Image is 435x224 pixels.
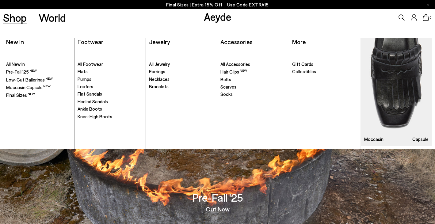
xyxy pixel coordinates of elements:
span: Moccasin Capsule [6,85,51,90]
span: 0 [429,16,432,19]
img: Mobile_e6eede4d-78b8-4bd1-ae2a-4197e375e133_900x.jpg [361,38,432,146]
h3: Capsule [412,137,429,142]
a: Jewelry [149,38,170,45]
span: Hair Clips [220,69,247,74]
a: Shop [3,12,27,23]
a: Aeyde [204,10,231,23]
a: Necklaces [149,76,214,82]
a: Heeled Sandals [78,99,143,105]
a: Accessories [220,38,253,45]
a: Final Sizes [6,92,71,98]
span: Belts [220,77,231,82]
a: 0 [423,14,429,21]
a: All Accessories [220,61,286,67]
span: Bracelets [149,84,169,89]
a: Ankle Boots [78,106,143,112]
a: Earrings [149,69,214,75]
span: Socks [220,91,233,97]
a: Loafers [78,84,143,90]
a: All New In [6,61,71,67]
span: Final Sizes [6,92,35,98]
a: Socks [220,91,286,97]
span: Pre-Fall '25 [6,69,37,74]
a: Moccasin Capsule [361,38,432,146]
a: New In [6,38,24,45]
a: Collectibles [292,69,358,75]
a: Pumps [78,76,143,82]
a: Hair Clips [220,69,286,75]
span: Collectibles [292,69,316,74]
span: Pumps [78,76,91,82]
span: All New In [6,61,25,67]
h3: Pre-Fall '25 [192,192,243,203]
a: Knee-High Boots [78,114,143,120]
a: Gift Cards [292,61,358,67]
span: Loafers [78,84,93,89]
span: Necklaces [149,76,170,82]
span: Flat Sandals [78,91,102,97]
a: More [292,38,306,45]
a: World [39,12,66,23]
span: Scarves [220,84,236,89]
a: Belts [220,77,286,83]
a: Moccasin Capsule [6,84,71,91]
span: Flats [78,69,88,74]
a: Scarves [220,84,286,90]
span: Low-Cut Ballerinas [6,77,53,82]
span: All Footwear [78,61,103,67]
a: Flats [78,69,143,75]
a: All Footwear [78,61,143,67]
span: Ankle Boots [78,106,102,112]
a: Pre-Fall '25 [6,69,71,75]
span: Earrings [149,69,165,74]
a: All Jewelry [149,61,214,67]
a: Low-Cut Ballerinas [6,77,71,83]
span: Knee-High Boots [78,114,112,119]
h3: Moccasin [364,137,383,142]
a: Out Now [206,206,230,212]
span: Heeled Sandals [78,99,108,104]
a: Footwear [78,38,103,45]
a: Bracelets [149,84,214,90]
span: Gift Cards [292,61,313,67]
span: Navigate to /collections/ss25-final-sizes [227,2,269,7]
a: Flat Sandals [78,91,143,97]
span: All Jewelry [149,61,170,67]
p: Final Sizes | Extra 15% Off [166,1,269,9]
span: All Accessories [220,61,250,67]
